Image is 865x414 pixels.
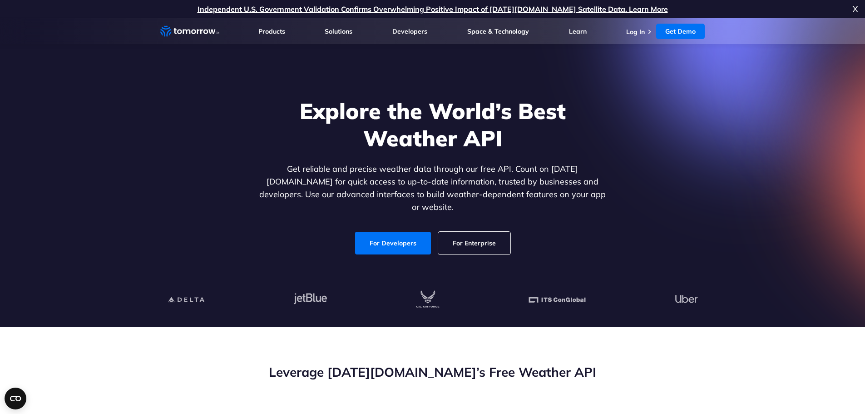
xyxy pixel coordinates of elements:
a: Log In [626,28,645,36]
a: For Enterprise [438,232,510,254]
p: Get reliable and precise weather data through our free API. Count on [DATE][DOMAIN_NAME] for quic... [257,163,608,214]
h1: Explore the World’s Best Weather API [257,97,608,152]
button: Open CMP widget [5,388,26,409]
a: For Developers [355,232,431,254]
a: Home link [160,25,219,38]
a: Solutions [325,27,352,35]
a: Developers [392,27,427,35]
a: Learn [569,27,587,35]
a: Get Demo [656,24,705,39]
a: Independent U.S. Government Validation Confirms Overwhelming Positive Impact of [DATE][DOMAIN_NAM... [198,5,668,14]
h2: Leverage [DATE][DOMAIN_NAME]’s Free Weather API [160,364,705,381]
a: Space & Technology [467,27,529,35]
a: Products [258,27,285,35]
